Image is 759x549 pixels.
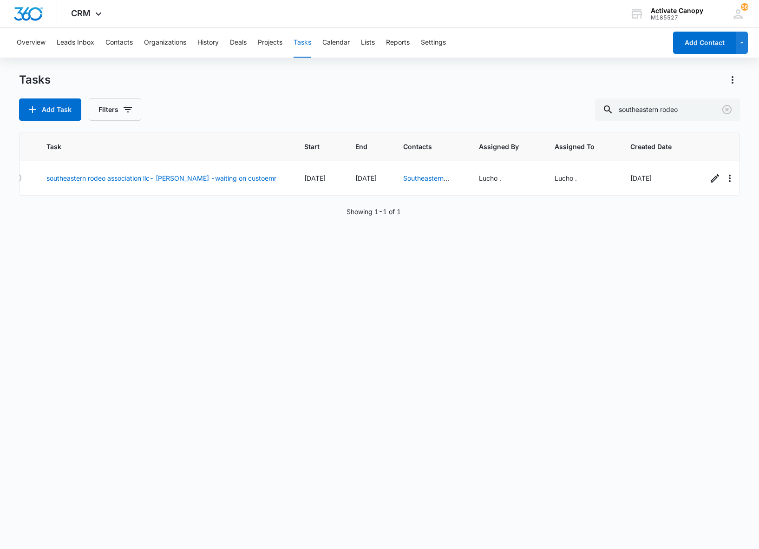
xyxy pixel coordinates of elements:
span: Contacts [403,142,443,151]
button: Clear [720,102,734,117]
button: Filters [89,98,141,121]
span: Assigned To [555,142,595,151]
button: Calendar [322,28,350,58]
button: Lists [361,28,375,58]
input: Search Tasks [595,98,740,121]
button: Overview [17,28,46,58]
span: 56 [741,3,748,11]
div: account name [651,7,703,14]
a: Southeastern Rodeo Association LLC- [PERSON_NAME] [403,174,457,211]
div: Lucho . [555,173,608,183]
span: Assigned By [479,142,519,151]
span: CRM [71,8,91,18]
button: Add Contact [673,32,736,54]
div: notifications count [741,3,748,11]
button: Reports [386,28,410,58]
button: Settings [421,28,446,58]
span: Start [304,142,320,151]
button: Add Task [19,98,81,121]
button: Organizations [144,28,186,58]
p: Showing 1-1 of 1 [347,207,401,216]
button: Contacts [105,28,133,58]
span: [DATE] [630,174,652,182]
div: Lucho . [479,173,532,183]
a: southeastern rodeo association llc- [PERSON_NAME] -waiting on custoemr [46,173,276,183]
button: Deals [230,28,247,58]
span: End [355,142,367,151]
button: Tasks [294,28,311,58]
div: account id [651,14,703,21]
button: Projects [258,28,282,58]
span: [DATE] [355,174,377,182]
button: Leads Inbox [57,28,94,58]
button: History [197,28,219,58]
span: [DATE] [304,174,326,182]
button: Actions [725,72,740,87]
h1: Tasks [19,73,51,87]
span: Task [46,142,268,151]
span: Created Date [630,142,672,151]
